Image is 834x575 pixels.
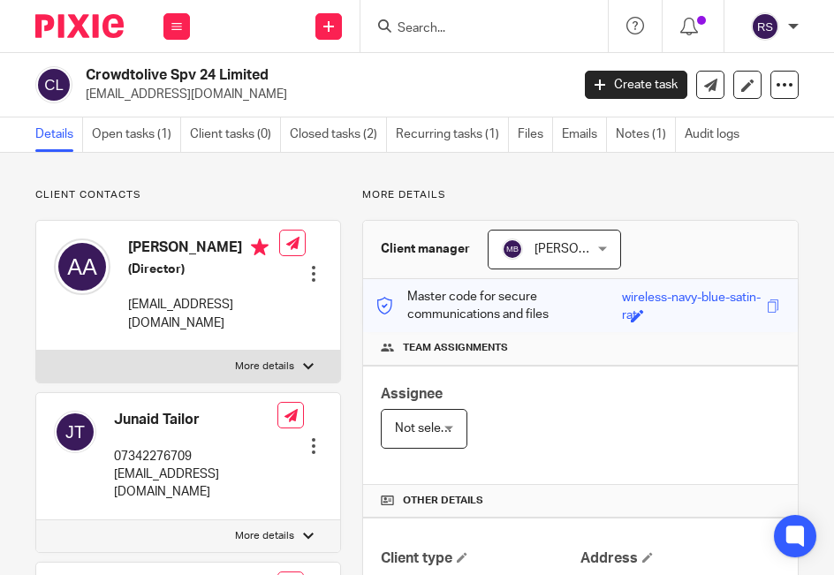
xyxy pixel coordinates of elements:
a: Audit logs [685,117,748,152]
input: Search [396,21,555,37]
p: More details [235,529,294,543]
h3: Client manager [381,240,470,258]
a: Files [518,117,553,152]
a: Notes (1) [616,117,676,152]
a: Closed tasks (2) [290,117,387,152]
a: Details [35,117,83,152]
div: wireless-navy-blue-satin-rat [622,289,762,309]
img: svg%3E [35,66,72,103]
img: svg%3E [751,12,779,41]
img: svg%3E [502,238,523,260]
p: More details [235,359,294,374]
span: [PERSON_NAME] [535,243,632,255]
a: Create task [585,71,687,99]
a: Open tasks (1) [92,117,181,152]
p: [EMAIL_ADDRESS][DOMAIN_NAME] [86,86,558,103]
span: Other details [403,494,483,508]
h4: Client type [381,549,580,568]
p: [EMAIL_ADDRESS][DOMAIN_NAME] [114,465,277,502]
span: Assignee [381,387,443,401]
span: Not selected [395,422,466,435]
img: Pixie [35,14,124,38]
img: svg%3E [54,238,110,295]
h5: (Director) [128,261,279,278]
a: Recurring tasks (1) [396,117,509,152]
a: Emails [562,117,607,152]
a: Client tasks (0) [190,117,281,152]
i: Primary [251,238,269,256]
p: [EMAIL_ADDRESS][DOMAIN_NAME] [128,296,279,332]
p: Client contacts [35,188,341,202]
h2: Crowdtolive Spv 24 Limited [86,66,464,85]
img: svg%3E [54,411,96,453]
p: 07342276709 [114,448,277,465]
h4: Address [580,549,780,568]
p: More details [362,188,799,202]
p: Master code for secure communications and files [376,288,622,324]
h4: Junaid Tailor [114,411,277,429]
h4: [PERSON_NAME] [128,238,279,261]
span: Team assignments [403,341,508,355]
